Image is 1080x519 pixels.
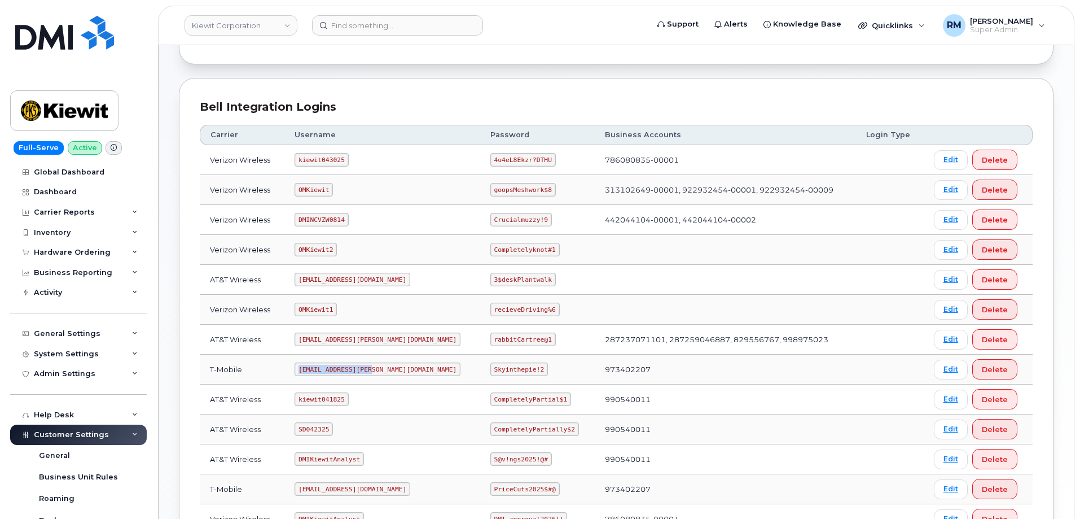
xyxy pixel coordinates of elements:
[490,482,560,496] code: PriceCuts2025$#@
[200,235,284,265] td: Verizon Wireless
[490,422,579,436] code: CompletelyPartially$2
[595,385,856,415] td: 990540011
[295,273,410,286] code: [EMAIL_ADDRESS][DOMAIN_NAME]
[284,125,480,145] th: Username
[934,180,968,200] a: Edit
[982,304,1008,315] span: Delete
[982,454,1008,465] span: Delete
[970,25,1033,34] span: Super Admin
[490,213,552,226] code: Crucialmuzzy!9
[295,243,337,256] code: OMKiewit2
[982,274,1008,285] span: Delete
[200,175,284,205] td: Verizon Wireless
[200,125,284,145] th: Carrier
[295,422,333,436] code: SD042325
[295,363,460,376] code: [EMAIL_ADDRESS][PERSON_NAME][DOMAIN_NAME]
[972,419,1017,439] button: Delete
[872,21,913,30] span: Quicklinks
[756,13,849,36] a: Knowledge Base
[295,303,337,316] code: OMKiewit1
[490,392,571,406] code: CompletelyPartial$1
[972,269,1017,290] button: Delete
[947,19,962,32] span: RM
[480,125,595,145] th: Password
[595,145,856,175] td: 786080835-00001
[972,210,1017,230] button: Delete
[200,145,284,175] td: Verizon Wireless
[490,363,548,376] code: Skyinthepie!2
[982,155,1008,165] span: Delete
[200,415,284,444] td: AT&T Wireless
[982,364,1008,375] span: Delete
[934,210,968,230] a: Edit
[856,125,924,145] th: Login Type
[982,215,1008,225] span: Delete
[972,150,1017,170] button: Delete
[595,175,856,205] td: 313102649-00001, 922932454-00001, 922932454-00009
[490,153,556,167] code: 4u4eL8Ekzr?DTHU
[972,449,1017,469] button: Delete
[200,99,1033,115] div: Bell Integration Logins
[490,273,556,286] code: 3$deskPlantwalk
[295,333,460,346] code: [EMAIL_ADDRESS][PERSON_NAME][DOMAIN_NAME]
[982,245,1008,255] span: Delete
[724,19,748,30] span: Alerts
[490,243,560,256] code: Completelyknot#1
[934,360,968,380] a: Edit
[972,479,1017,499] button: Delete
[200,355,284,385] td: T-Mobile
[934,390,968,409] a: Edit
[595,205,856,235] td: 442044104-00001, 442044104-00002
[490,183,556,197] code: goopsMeshwork$8
[295,213,348,226] code: DMINCVZW0814
[934,150,968,170] a: Edit
[295,392,348,406] code: kiewit041825
[972,180,1017,200] button: Delete
[982,185,1008,195] span: Delete
[706,13,756,36] a: Alerts
[972,299,1017,320] button: Delete
[1031,470,1072,511] iframe: Messenger Launcher
[200,325,284,355] td: AT&T Wireless
[200,265,284,295] td: AT&T Wireless
[982,424,1008,435] span: Delete
[295,452,364,466] code: DMIKiewitAnalyst
[490,303,560,316] code: recieveDriving%6
[934,479,968,499] a: Edit
[972,359,1017,380] button: Delete
[667,19,699,30] span: Support
[649,13,706,36] a: Support
[200,474,284,504] td: T-Mobile
[970,16,1033,25] span: [PERSON_NAME]
[595,355,856,385] td: 973402207
[200,205,284,235] td: Verizon Wireless
[934,270,968,290] a: Edit
[200,295,284,325] td: Verizon Wireless
[934,330,968,350] a: Edit
[595,125,856,145] th: Business Accounts
[982,394,1008,405] span: Delete
[934,240,968,260] a: Edit
[595,325,856,355] td: 287237071101, 287259046887, 829556767, 998975023
[934,300,968,320] a: Edit
[935,14,1053,37] div: Rachel Miller
[200,444,284,474] td: AT&T Wireless
[295,482,410,496] code: [EMAIL_ADDRESS][DOMAIN_NAME]
[934,450,968,469] a: Edit
[595,444,856,474] td: 990540011
[773,19,841,30] span: Knowledge Base
[982,484,1008,495] span: Delete
[295,153,348,167] code: kiewit043025
[850,14,933,37] div: Quicklinks
[295,183,333,197] code: OMKiewit
[490,452,552,466] code: S@v!ngs2025!@#
[982,334,1008,345] span: Delete
[200,385,284,415] td: AT&T Wireless
[934,420,968,439] a: Edit
[185,15,297,36] a: Kiewit Corporation
[595,415,856,444] td: 990540011
[595,474,856,504] td: 973402207
[972,389,1017,409] button: Delete
[490,333,556,346] code: rabbitCartree@1
[312,15,483,36] input: Find something...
